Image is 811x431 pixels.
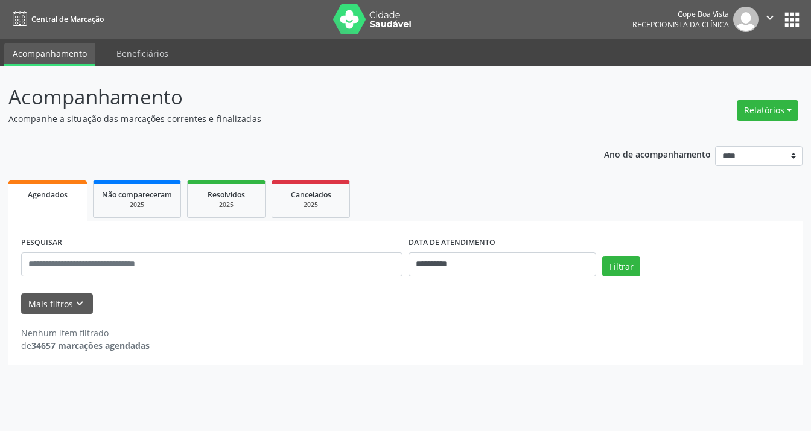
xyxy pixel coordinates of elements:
span: Não compareceram [102,190,172,200]
div: 2025 [281,200,341,209]
div: Cope Boa Vista [632,9,729,19]
p: Acompanhamento [8,82,564,112]
p: Acompanhe a situação das marcações correntes e finalizadas [8,112,564,125]
a: Central de Marcação [8,9,104,29]
span: Agendados [28,190,68,200]
i:  [763,11,777,24]
label: DATA DE ATENDIMENTO [409,234,495,252]
span: Resolvidos [208,190,245,200]
a: Acompanhamento [4,43,95,66]
button: Filtrar [602,256,640,276]
strong: 34657 marcações agendadas [31,340,150,351]
span: Central de Marcação [31,14,104,24]
span: Cancelados [291,190,331,200]
label: PESQUISAR [21,234,62,252]
span: Recepcionista da clínica [632,19,729,30]
div: 2025 [196,200,256,209]
p: Ano de acompanhamento [604,146,711,161]
button: apps [781,9,803,30]
div: 2025 [102,200,172,209]
img: img [733,7,759,32]
a: Beneficiários [108,43,177,64]
div: Nenhum item filtrado [21,327,150,339]
div: de [21,339,150,352]
button: Mais filtroskeyboard_arrow_down [21,293,93,314]
button:  [759,7,781,32]
i: keyboard_arrow_down [73,297,86,310]
button: Relatórios [737,100,798,121]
